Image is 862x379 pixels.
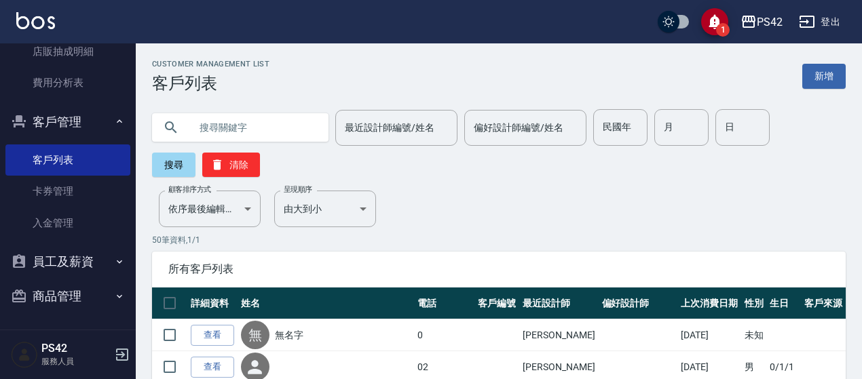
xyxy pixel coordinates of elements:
span: 1 [716,23,730,37]
th: 生日 [766,287,801,319]
input: 搜尋關鍵字 [190,109,318,146]
a: 入金管理 [5,207,130,239]
h5: PS42 [41,342,111,355]
img: Person [11,341,38,368]
a: 卡券管理 [5,176,130,207]
th: 最近設計師 [519,287,598,319]
th: 客戶來源 [801,287,846,319]
h2: Customer Management List [152,60,269,68]
button: PS42 [735,8,788,36]
td: [DATE] [677,319,741,351]
a: 新增 [802,64,846,89]
div: 無 [241,321,269,349]
h3: 客戶列表 [152,74,269,93]
span: 所有客戶列表 [168,262,829,276]
div: 由大到小 [274,191,376,227]
button: 員工及薪資 [5,244,130,279]
button: 登出 [793,9,846,35]
img: Logo [16,12,55,29]
th: 偏好設計師 [599,287,677,319]
th: 姓名 [238,287,414,319]
button: 清除 [202,153,260,177]
th: 性別 [741,287,767,319]
a: 客戶列表 [5,144,130,176]
button: 搜尋 [152,153,195,177]
th: 電話 [414,287,475,319]
label: 顧客排序方式 [168,184,211,195]
a: 查看 [191,325,234,346]
p: 50 筆資料, 1 / 1 [152,234,846,246]
button: 客戶管理 [5,104,130,140]
p: 服務人員 [41,355,111,367]
td: 0 [414,319,475,351]
label: 呈現順序 [284,184,312,195]
th: 客戶編號 [474,287,519,319]
a: 店販抽成明細 [5,36,130,67]
div: PS42 [757,14,783,31]
button: save [701,8,728,35]
td: 未知 [741,319,767,351]
th: 詳細資料 [187,287,238,319]
th: 上次消費日期 [677,287,741,319]
a: 查看 [191,357,234,378]
a: 費用分析表 [5,67,130,98]
button: 商品管理 [5,279,130,314]
td: [PERSON_NAME] [519,319,598,351]
div: 依序最後編輯時間 [159,191,261,227]
a: 無名字 [275,328,303,342]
